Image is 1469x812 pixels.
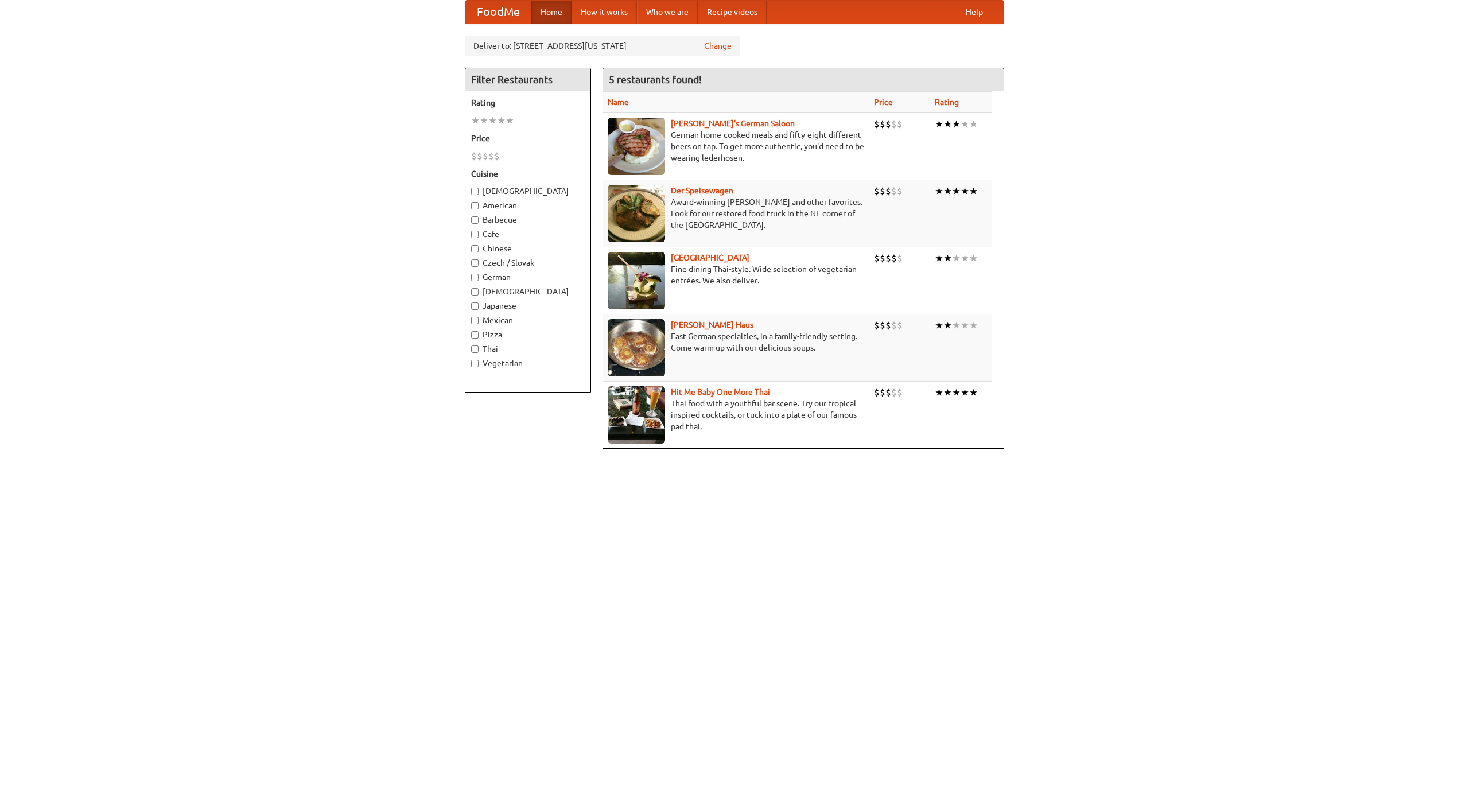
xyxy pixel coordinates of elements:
li: $ [897,118,903,130]
label: Vegetarian [471,358,585,369]
li: $ [897,386,903,399]
li: ★ [961,118,969,130]
li: $ [471,150,477,162]
input: Vegetarian [471,360,479,367]
li: ★ [935,386,943,399]
input: Barbecue [471,216,479,224]
li: $ [897,252,903,265]
li: ★ [935,185,943,197]
li: ★ [943,185,952,197]
a: Name [608,98,629,107]
li: $ [494,150,500,162]
a: [PERSON_NAME]'s German Saloon [671,119,795,128]
a: Home [531,1,572,24]
label: [DEMOGRAPHIC_DATA] [471,185,585,197]
input: Japanese [471,302,479,310]
li: ★ [497,114,506,127]
li: ★ [506,114,514,127]
a: Hit Me Baby One More Thai [671,387,770,397]
h5: Rating [471,97,585,108]
label: Pizza [471,329,585,340]
li: ★ [952,386,961,399]
label: German [471,271,585,283]
label: Japanese [471,300,585,312]
img: speisewagen.jpg [608,185,665,242]
p: Fine dining Thai-style. Wide selection of vegetarian entrées. We also deliver. [608,263,865,286]
a: [GEOGRAPHIC_DATA] [671,253,749,262]
img: kohlhaus.jpg [608,319,665,376]
a: [PERSON_NAME] Haus [671,320,753,329]
a: Recipe videos [698,1,767,24]
a: Price [874,98,893,107]
label: Chinese [471,243,585,254]
li: ★ [952,185,961,197]
a: FoodMe [465,1,531,24]
p: German home-cooked meals and fifty-eight different beers on tap. To get more authentic, you'd nee... [608,129,865,164]
img: babythai.jpg [608,386,665,444]
li: $ [880,118,885,130]
li: $ [897,185,903,197]
p: Thai food with a youthful bar scene. Try our tropical inspired cocktails, or tuck into a plate of... [608,398,865,432]
li: ★ [943,319,952,332]
li: ★ [969,319,978,332]
label: Barbecue [471,214,585,226]
a: Der Speisewagen [671,186,733,195]
li: $ [891,252,897,265]
li: ★ [969,252,978,265]
li: ★ [943,386,952,399]
li: $ [885,118,891,130]
li: $ [874,185,880,197]
li: ★ [952,118,961,130]
li: ★ [961,319,969,332]
input: Pizza [471,331,479,339]
a: How it works [572,1,637,24]
label: [DEMOGRAPHIC_DATA] [471,286,585,297]
li: ★ [969,386,978,399]
div: Deliver to: [STREET_ADDRESS][US_STATE] [465,36,740,56]
h5: Cuisine [471,168,585,180]
li: $ [874,386,880,399]
li: $ [880,185,885,197]
img: satay.jpg [608,252,665,309]
li: $ [891,118,897,130]
label: Mexican [471,314,585,326]
input: German [471,274,479,281]
li: ★ [969,118,978,130]
li: ★ [471,114,480,127]
li: $ [891,386,897,399]
a: Rating [935,98,959,107]
label: Cafe [471,228,585,240]
li: $ [891,319,897,332]
li: $ [897,319,903,332]
input: [DEMOGRAPHIC_DATA] [471,288,479,296]
a: Change [704,40,732,52]
li: $ [874,252,880,265]
input: Cafe [471,231,479,238]
li: ★ [961,185,969,197]
ng-pluralize: 5 restaurants found! [609,74,702,85]
li: ★ [952,252,961,265]
li: $ [477,150,483,162]
li: ★ [488,114,497,127]
li: ★ [952,319,961,332]
li: $ [891,185,897,197]
li: $ [880,386,885,399]
h4: Filter Restaurants [465,68,590,91]
li: ★ [961,386,969,399]
li: $ [885,185,891,197]
img: esthers.jpg [608,118,665,175]
input: [DEMOGRAPHIC_DATA] [471,188,479,195]
li: $ [874,118,880,130]
label: Czech / Slovak [471,257,585,269]
li: $ [885,252,891,265]
label: Thai [471,343,585,355]
input: Czech / Slovak [471,259,479,267]
input: Chinese [471,245,479,252]
a: Who we are [637,1,698,24]
li: $ [880,252,885,265]
input: Thai [471,345,479,353]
